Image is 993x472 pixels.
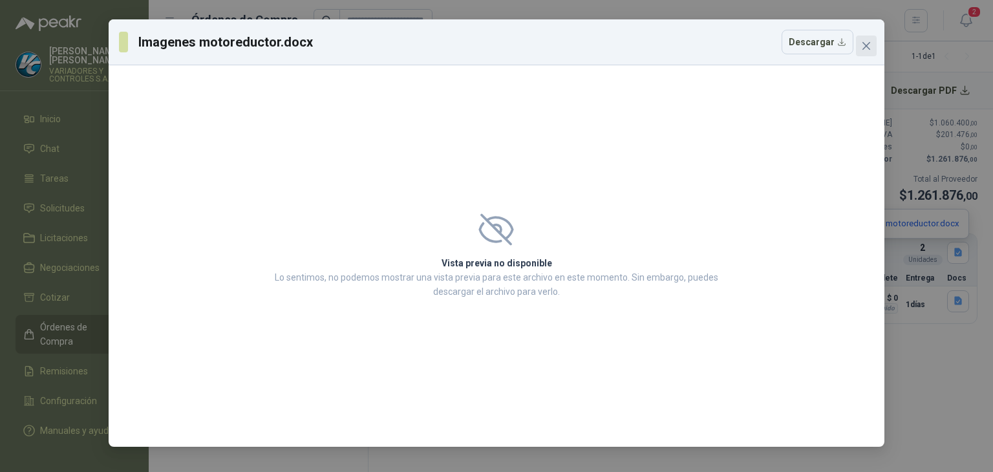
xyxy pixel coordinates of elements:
button: Descargar [782,30,853,54]
span: close [861,41,871,51]
button: Close [856,36,877,56]
h2: Vista previa no disponible [271,256,722,270]
h3: Imagenes motoreductor.docx [138,32,314,52]
p: Lo sentimos, no podemos mostrar una vista previa para este archivo en este momento. Sin embargo, ... [271,270,722,299]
